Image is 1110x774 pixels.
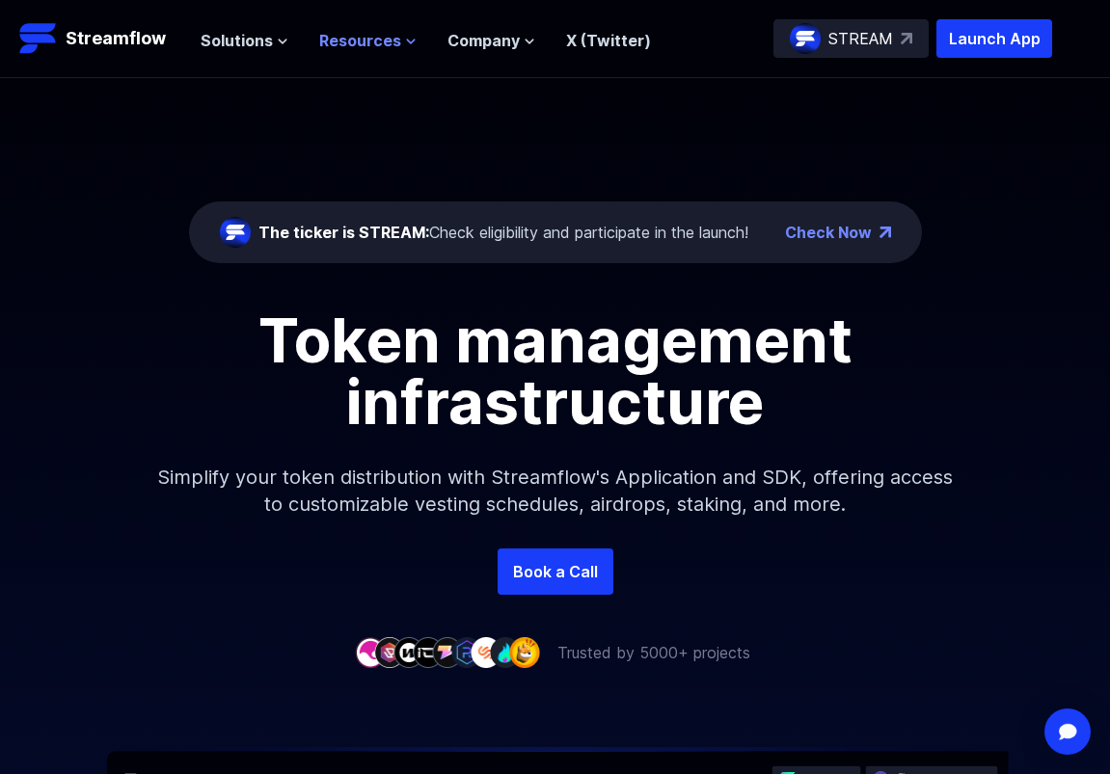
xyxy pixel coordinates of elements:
[122,309,989,433] h1: Token management infrastructure
[374,637,405,667] img: company-2
[66,25,166,52] p: Streamflow
[447,29,520,52] span: Company
[785,221,872,244] a: Check Now
[432,637,463,667] img: company-5
[413,637,444,667] img: company-4
[220,217,251,248] img: streamflow-logo-circle.png
[19,19,58,58] img: Streamflow Logo
[936,19,1052,58] button: Launch App
[201,29,288,52] button: Solutions
[880,227,891,238] img: top-right-arrow.png
[355,637,386,667] img: company-1
[451,637,482,667] img: company-6
[498,548,613,595] a: Book a Call
[19,19,181,58] a: Streamflow
[490,637,521,667] img: company-8
[393,637,424,667] img: company-3
[901,33,912,44] img: top-right-arrow.svg
[790,23,821,54] img: streamflow-logo-circle.png
[447,29,535,52] button: Company
[509,637,540,667] img: company-9
[471,637,501,667] img: company-7
[141,433,970,548] p: Simplify your token distribution with Streamflow's Application and SDK, offering access to custom...
[258,223,429,242] span: The ticker is STREAM:
[319,29,401,52] span: Resources
[201,29,273,52] span: Solutions
[566,31,651,50] a: X (Twitter)
[557,641,750,664] p: Trusted by 5000+ projects
[828,27,893,50] p: STREAM
[1044,708,1091,755] div: Open Intercom Messenger
[258,221,748,244] div: Check eligibility and participate in the launch!
[773,19,929,58] a: STREAM
[319,29,417,52] button: Resources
